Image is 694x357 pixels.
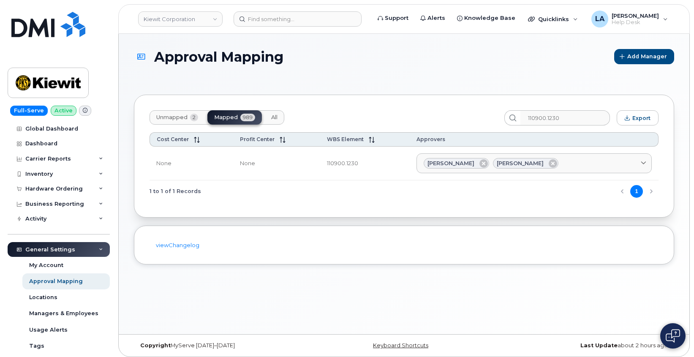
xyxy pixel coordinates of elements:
[150,147,233,181] td: None
[157,136,189,142] span: Cost Center
[240,136,275,142] span: Profit Center
[416,136,445,142] span: Approvers
[617,110,659,125] button: Export
[614,49,674,64] button: Add Manager
[373,342,428,349] a: Keyboard Shortcuts
[156,114,188,121] span: Unmapped
[630,185,643,198] button: Page 1
[154,49,283,64] span: Approval Mapping
[416,153,652,174] a: [PERSON_NAME][PERSON_NAME]
[233,147,320,181] td: None
[150,185,201,198] span: 1 to 1 of 1 Records
[134,342,314,349] div: MyServe [DATE]–[DATE]
[140,342,171,349] strong: Copyright
[580,342,618,349] strong: Last Update
[156,242,199,248] a: viewChangelog
[427,159,474,167] span: [PERSON_NAME]
[497,159,544,167] span: [PERSON_NAME]
[190,114,198,121] span: 2
[271,114,278,121] span: All
[327,136,364,142] span: WBS Element
[627,52,667,60] span: Add Manager
[494,342,674,349] div: about 2 hours ago
[520,110,610,125] input: Search...
[632,115,650,121] span: Export
[666,329,680,343] img: Open chat
[320,147,410,181] td: 110900.1230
